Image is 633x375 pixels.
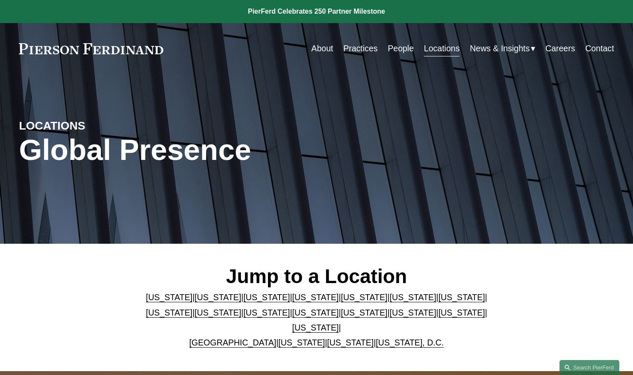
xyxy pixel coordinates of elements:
a: folder dropdown [470,40,535,57]
a: [US_STATE] [146,292,192,302]
a: People [388,40,414,57]
a: [US_STATE] [390,292,436,302]
a: [US_STATE] [194,308,241,317]
a: [US_STATE] [243,308,290,317]
a: About [311,40,333,57]
a: [US_STATE] [327,338,374,347]
a: [US_STATE] [243,292,290,302]
a: [US_STATE] [292,308,339,317]
a: [US_STATE] [146,308,192,317]
a: Careers [545,40,575,57]
a: [US_STATE] [341,292,388,302]
h4: LOCATIONS [19,119,168,133]
a: Locations [424,40,460,57]
h1: Global Presence [19,133,415,167]
a: Contact [585,40,614,57]
a: [US_STATE] [278,338,325,347]
h2: Jump to a Location [143,265,490,289]
p: | | | | | | | | | | | | | | | | | | [143,290,490,350]
a: [US_STATE] [390,308,436,317]
span: News & Insights [470,41,530,56]
a: [US_STATE] [292,323,339,332]
a: Search this site [559,360,619,375]
a: [US_STATE] [439,292,485,302]
a: [GEOGRAPHIC_DATA] [189,338,276,347]
a: [US_STATE], D.C. [376,338,444,347]
a: [US_STATE] [341,308,388,317]
a: Practices [343,40,377,57]
a: [US_STATE] [439,308,485,317]
a: [US_STATE] [194,292,241,302]
a: [US_STATE] [292,292,339,302]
